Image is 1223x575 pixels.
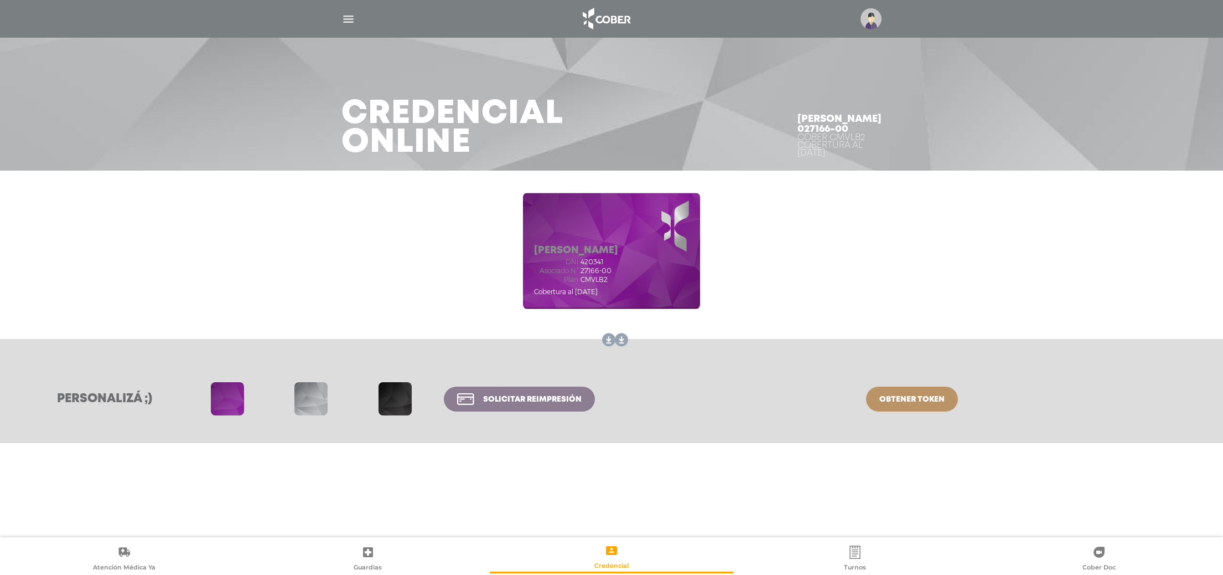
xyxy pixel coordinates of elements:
span: Guardias [354,563,382,573]
img: profile-placeholder.svg [861,8,882,29]
span: Plan [534,276,578,284]
span: Cobertura al [DATE] [534,287,598,296]
a: Solicitar reimpresión [444,387,594,412]
span: CMVLB2 [581,276,608,284]
a: Atención Médica Ya [2,545,246,573]
img: logo_cober_home-white.png [577,6,635,32]
span: 27166-00 [581,267,611,275]
span: Solicitar reimpresión [483,396,582,403]
span: Asociado N° [534,267,578,275]
h5: [PERSON_NAME] [534,245,618,257]
span: Atención Médica Ya [93,563,156,573]
span: dni [534,258,578,266]
a: Cober Doc [977,545,1221,573]
span: Credencial [594,562,629,572]
a: Obtener token [866,387,958,412]
a: Credencial [490,543,733,572]
span: 420341 [581,258,603,266]
img: Cober_menu-lines-white.svg [341,12,355,26]
span: Turnos [844,563,866,573]
div: Cober CMVLB2 Cobertura al [DATE] [797,134,882,157]
span: Cober Doc [1082,563,1116,573]
a: Guardias [246,545,489,573]
span: Obtener token [879,396,945,403]
h3: Credencial Online [341,100,563,157]
h3: Personalizá ;) [28,392,182,406]
h4: [PERSON_NAME] 027166-00 [797,114,882,134]
a: Turnos [733,545,977,573]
